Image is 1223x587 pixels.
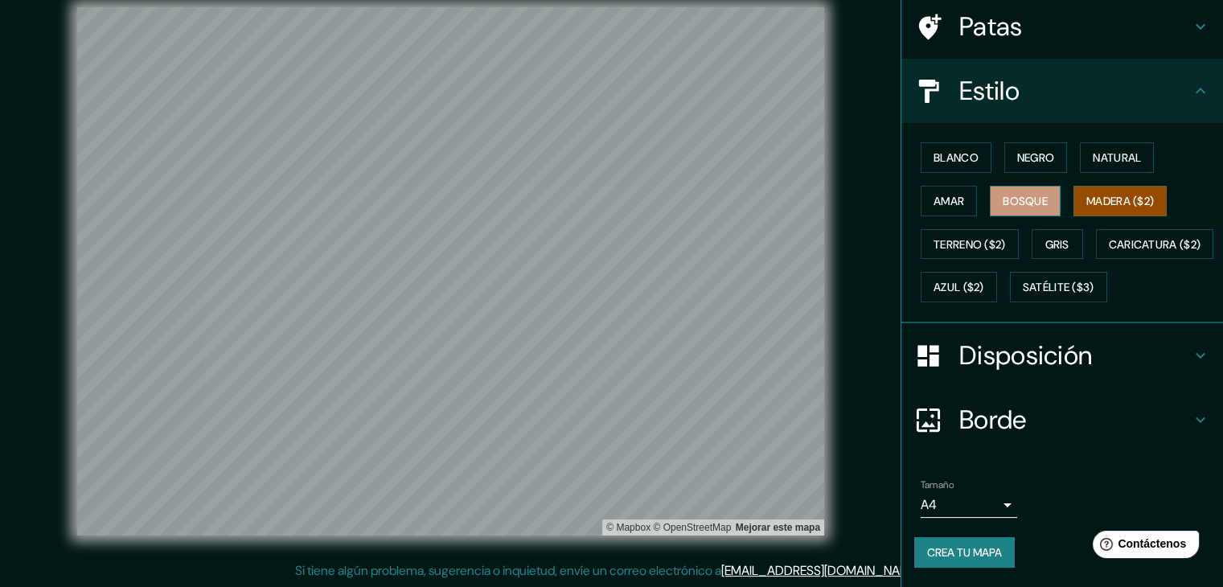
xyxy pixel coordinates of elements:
font: Si tiene algún problema, sugerencia o inquietud, envíe un correo electrónico a [295,562,721,579]
font: Madera ($2) [1086,194,1154,208]
div: A4 [921,492,1017,518]
iframe: Lanzador de widgets de ayuda [1080,524,1205,569]
font: Gris [1045,237,1069,252]
font: Borde [959,403,1027,437]
button: Terreno ($2) [921,229,1019,260]
font: Natural [1093,150,1141,165]
font: Caricatura ($2) [1109,237,1201,252]
canvas: Mapa [77,7,824,536]
button: Satélite ($3) [1010,272,1107,302]
button: Bosque [990,186,1061,216]
font: © OpenStreetMap [653,522,731,533]
font: Blanco [934,150,979,165]
font: Satélite ($3) [1023,281,1094,295]
font: Amar [934,194,964,208]
font: Estilo [959,74,1020,108]
button: Crea tu mapa [914,537,1015,568]
button: Natural [1080,142,1154,173]
button: Gris [1032,229,1083,260]
font: Terreno ($2) [934,237,1006,252]
button: Azul ($2) [921,272,997,302]
a: Mapa de OpenStreet [653,522,731,533]
button: Negro [1004,142,1068,173]
font: Tamaño [921,478,954,491]
div: Disposición [901,323,1223,388]
button: Caricatura ($2) [1096,229,1214,260]
button: Blanco [921,142,991,173]
font: Crea tu mapa [927,545,1002,560]
div: Borde [901,388,1223,452]
font: Disposición [959,339,1092,372]
font: Azul ($2) [934,281,984,295]
a: [EMAIL_ADDRESS][DOMAIN_NAME] [721,562,920,579]
font: Bosque [1003,194,1048,208]
font: © Mapbox [606,522,650,533]
a: Map feedback [736,522,820,533]
font: Patas [959,10,1023,43]
button: Madera ($2) [1073,186,1167,216]
font: A4 [921,496,937,513]
font: Mejorar este mapa [736,522,820,533]
a: Mapbox [606,522,650,533]
font: Negro [1017,150,1055,165]
div: Estilo [901,59,1223,123]
button: Amar [921,186,977,216]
